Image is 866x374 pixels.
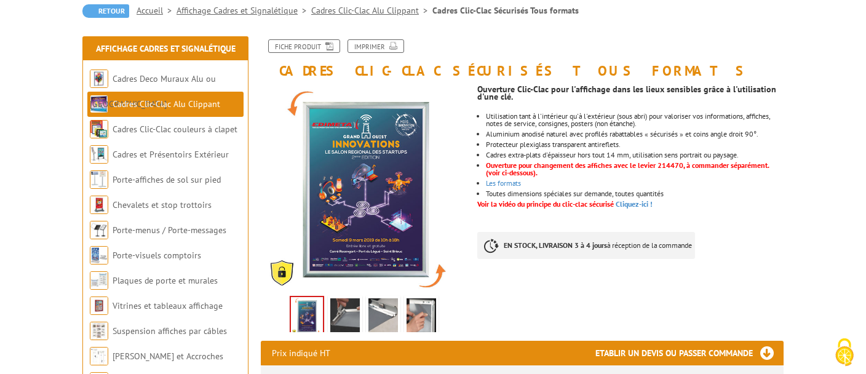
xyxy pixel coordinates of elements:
a: Affichage Cadres et Signalétique [177,5,311,16]
img: Porte-menus / Porte-messages [90,221,108,239]
img: vac950sec_03.jpg [407,298,436,336]
img: Porte-visuels comptoirs [90,246,108,265]
li: Protecteur plexiglass transparent antireflets. [486,141,784,148]
a: Vitrines et tableaux affichage [113,300,223,311]
li: Cadres Clic-Clac Sécurisés Tous formats [432,4,579,17]
strong: Ouverture Clic-Clac pour l'affichage dans les lieux sensibles grâce à l'utilisation d'une clé. [477,84,776,102]
li: Toutes dimensions spéciales sur demande, toutes quantités [486,190,784,197]
img: Cookies (fenêtre modale) [829,337,860,368]
font: Voir la vidéo du principe du clic-clac sécurisé [477,199,614,209]
li: Aluminium anodisé naturel avec profilés rabattables « sécurisés » et coins angle droit 90°. [486,130,784,138]
font: Ouverture pour changement des affiches avec le levier 214470, à commander séparément. (voir ci-de... [486,161,769,177]
img: Cadres et Présentoirs Extérieur [90,145,108,164]
a: Accueil [137,5,177,16]
img: vac950sec_02.jpg [368,298,398,336]
h3: Etablir un devis ou passer commande [595,341,784,365]
a: Porte-menus / Porte-messages [113,225,226,236]
a: Les formats [486,178,521,188]
img: Chevalets et stop trottoirs [90,196,108,214]
a: Cadres Deco Muraux Alu ou [GEOGRAPHIC_DATA] [90,73,216,109]
img: Plaques de porte et murales [90,271,108,290]
img: cadres_securise_clic_clac_vac950sec.jpg [291,297,323,335]
button: Cookies (fenêtre modale) [823,332,866,374]
img: cadres_securise_clic_clac_vac950sec.jpg [261,84,468,292]
li: Utilisation tant à l'intérieur qu'à l'extérieur (sous abri) pour valoriser vos informations, affi... [486,113,784,127]
a: Porte-visuels comptoirs [113,250,201,261]
p: à réception de la commande [477,232,695,259]
a: Cadres Clic-Clac couleurs à clapet [113,124,237,135]
a: Retour [82,4,129,18]
a: Chevalets et stop trottoirs [113,199,212,210]
img: Cadres Clic-Clac couleurs à clapet [90,120,108,138]
img: Porte-affiches de sol sur pied [90,170,108,189]
a: Cadres Clic-Clac Alu Clippant [113,98,220,109]
img: Cadres Deco Muraux Alu ou Bois [90,70,108,88]
p: Prix indiqué HT [272,341,330,365]
a: Plaques de porte et murales [113,275,218,286]
img: Suspension affiches par câbles [90,322,108,340]
img: vac950sec_01.jpg [330,298,360,336]
a: Cadres Clic-Clac Alu Clippant [311,5,432,16]
a: Cadres et Présentoirs Extérieur [113,149,229,160]
a: Affichage Cadres et Signalétique [96,43,236,54]
a: Suspension affiches par câbles [113,325,227,336]
img: Vitrines et tableaux affichage [90,296,108,315]
li: Cadres extra-plats d'épaisseur hors tout 14 mm, utilisation sens portrait ou paysage. [486,151,784,159]
a: Fiche produit [268,39,340,53]
a: Voir la vidéo du principe du clic-clac sécuriséCliquez-ici ! [477,199,653,209]
strong: EN STOCK, LIVRAISON 3 à 4 jours [504,241,607,250]
a: Porte-affiches de sol sur pied [113,174,221,185]
a: Imprimer [348,39,404,53]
